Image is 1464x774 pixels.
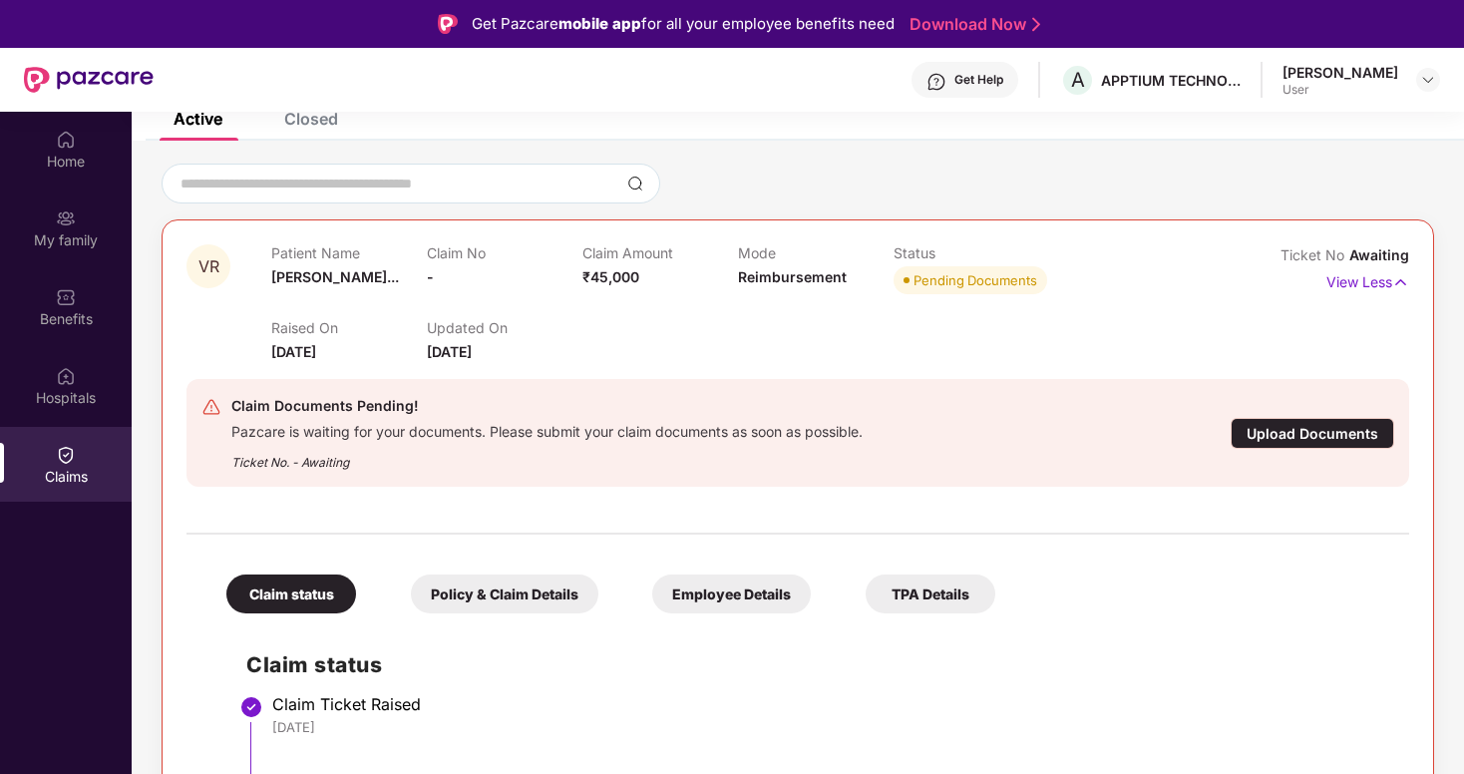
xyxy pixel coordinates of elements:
[226,575,356,613] div: Claim status
[472,12,895,36] div: Get Pazcare for all your employee benefits need
[272,694,1389,714] div: Claim Ticket Raised
[284,109,338,129] div: Closed
[201,397,221,417] img: svg+xml;base64,PHN2ZyB4bWxucz0iaHR0cDovL3d3dy53My5vcmcvMjAwMC9zdmciIHdpZHRoPSIyNCIgaGVpZ2h0PSIyNC...
[582,268,639,285] span: ₹45,000
[1032,14,1040,35] img: Stroke
[271,244,427,261] p: Patient Name
[246,648,1389,681] h2: Claim status
[24,67,154,93] img: New Pazcare Logo
[427,319,582,336] p: Updated On
[427,244,582,261] p: Claim No
[411,575,598,613] div: Policy & Claim Details
[1101,71,1241,90] div: APPTIUM TECHNOLOGIES INDIA PRIVATE LIMITED
[231,418,863,441] div: Pazcare is waiting for your documents. Please submit your claim documents as soon as possible.
[438,14,458,34] img: Logo
[231,394,863,418] div: Claim Documents Pending!
[582,244,738,261] p: Claim Amount
[866,575,995,613] div: TPA Details
[427,343,472,360] span: [DATE]
[1281,246,1349,263] span: Ticket No
[894,244,1049,261] p: Status
[738,268,847,285] span: Reimbursement
[1420,72,1436,88] img: svg+xml;base64,PHN2ZyBpZD0iRHJvcGRvd24tMzJ4MzIiIHhtbG5zPSJodHRwOi8vd3d3LnczLm9yZy8yMDAwL3N2ZyIgd2...
[652,575,811,613] div: Employee Details
[174,109,222,129] div: Active
[1282,63,1398,82] div: [PERSON_NAME]
[1282,82,1398,98] div: User
[558,14,641,33] strong: mobile app
[56,445,76,465] img: svg+xml;base64,PHN2ZyBpZD0iQ2xhaW0iIHhtbG5zPSJodHRwOi8vd3d3LnczLm9yZy8yMDAwL3N2ZyIgd2lkdGg9IjIwIi...
[271,343,316,360] span: [DATE]
[198,258,219,275] span: VR
[914,270,1037,290] div: Pending Documents
[738,244,894,261] p: Mode
[1071,68,1085,92] span: A
[231,441,863,472] div: Ticket No. - Awaiting
[56,130,76,150] img: svg+xml;base64,PHN2ZyBpZD0iSG9tZSIgeG1sbnM9Imh0dHA6Ly93d3cudzMub3JnLzIwMDAvc3ZnIiB3aWR0aD0iMjAiIG...
[1392,271,1409,293] img: svg+xml;base64,PHN2ZyB4bWxucz0iaHR0cDovL3d3dy53My5vcmcvMjAwMC9zdmciIHdpZHRoPSIxNyIgaGVpZ2h0PSIxNy...
[271,268,399,285] span: [PERSON_NAME]...
[272,718,1389,736] div: [DATE]
[1326,266,1409,293] p: View Less
[1349,246,1409,263] span: Awaiting
[239,695,263,719] img: svg+xml;base64,PHN2ZyBpZD0iU3RlcC1Eb25lLTMyeDMyIiB4bWxucz0iaHR0cDovL3d3dy53My5vcmcvMjAwMC9zdmciIH...
[56,287,76,307] img: svg+xml;base64,PHN2ZyBpZD0iQmVuZWZpdHMiIHhtbG5zPSJodHRwOi8vd3d3LnczLm9yZy8yMDAwL3N2ZyIgd2lkdGg9Ij...
[271,319,427,336] p: Raised On
[627,176,643,192] img: svg+xml;base64,PHN2ZyBpZD0iU2VhcmNoLTMyeDMyIiB4bWxucz0iaHR0cDovL3d3dy53My5vcmcvMjAwMC9zdmciIHdpZH...
[954,72,1003,88] div: Get Help
[1231,418,1394,449] div: Upload Documents
[427,268,434,285] span: -
[926,72,946,92] img: svg+xml;base64,PHN2ZyBpZD0iSGVscC0zMngzMiIgeG1sbnM9Imh0dHA6Ly93d3cudzMub3JnLzIwMDAvc3ZnIiB3aWR0aD...
[910,14,1034,35] a: Download Now
[56,366,76,386] img: svg+xml;base64,PHN2ZyBpZD0iSG9zcGl0YWxzIiB4bWxucz0iaHR0cDovL3d3dy53My5vcmcvMjAwMC9zdmciIHdpZHRoPS...
[56,208,76,228] img: svg+xml;base64,PHN2ZyB3aWR0aD0iMjAiIGhlaWdodD0iMjAiIHZpZXdCb3g9IjAgMCAyMCAyMCIgZmlsbD0ibm9uZSIgeG...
